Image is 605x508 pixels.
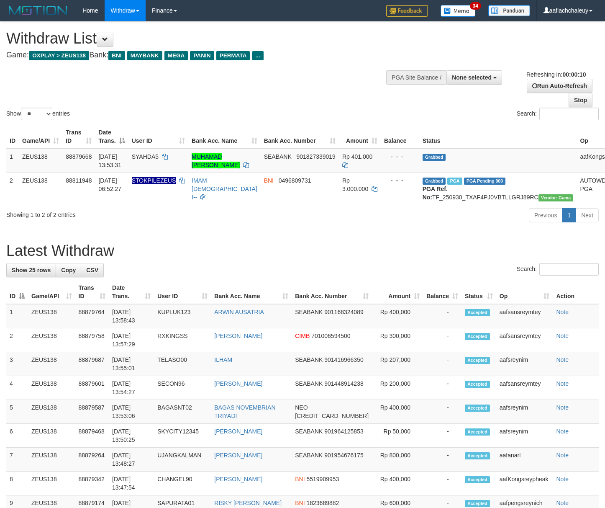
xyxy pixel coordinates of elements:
td: 2 [6,328,28,352]
a: Show 25 rows [6,263,56,277]
span: None selected [452,74,492,81]
a: Next [576,208,599,222]
a: [PERSON_NAME] [214,476,262,482]
td: ZEUS138 [28,472,75,495]
a: Stop [569,93,592,107]
td: 6 [6,424,28,448]
img: Feedback.jpg [386,5,428,17]
td: 1 [6,304,28,328]
span: Rp 3.000.000 [342,177,368,192]
button: None selected [446,70,502,85]
span: Nama rekening ada tanda titik/strip, harap diedit [132,177,176,184]
th: Game/API: activate to sort column ascending [28,280,75,304]
td: ZEUS138 [19,173,62,205]
span: Copy 901964125853 to clipboard [324,428,363,435]
span: [DATE] 13:53:31 [98,153,121,168]
span: Accepted [465,381,490,388]
td: aafsreynim [496,400,553,424]
td: - [423,472,461,495]
td: [DATE] 13:48:27 [109,448,154,472]
th: Date Trans.: activate to sort column descending [95,125,128,149]
td: 88879264 [75,448,109,472]
th: Date Trans.: activate to sort column ascending [109,280,154,304]
a: [PERSON_NAME] [214,452,262,459]
label: Search: [517,108,599,120]
td: Rp 400,000 [372,472,423,495]
span: Copy 901954676175 to clipboard [324,452,363,459]
span: Copy 901827339019 to clipboard [296,153,335,160]
td: [DATE] 13:47:54 [109,472,154,495]
a: ILHAM [214,356,232,363]
a: Note [556,333,569,339]
span: SEABANK [264,153,292,160]
span: OXPLAY > ZEUS138 [29,51,89,60]
td: - [423,400,461,424]
th: ID: activate to sort column descending [6,280,28,304]
td: aafsreynim [496,352,553,376]
a: 1 [562,208,576,222]
span: BNI [295,500,305,506]
span: Accepted [465,309,490,316]
span: ... [252,51,264,60]
img: MOTION_logo.png [6,4,70,17]
th: Status [419,125,577,149]
th: Status: activate to sort column ascending [461,280,496,304]
td: Rp 300,000 [372,328,423,352]
td: 88879764 [75,304,109,328]
td: ZEUS138 [28,424,75,448]
td: ZEUS138 [28,376,75,400]
td: ZEUS138 [28,448,75,472]
td: TF_250930_TXAF4PJ0VBTLLGRJ89RC [419,173,577,205]
th: Balance: activate to sort column ascending [423,280,461,304]
th: Op: activate to sort column ascending [496,280,553,304]
td: 3 [6,352,28,376]
td: 88879601 [75,376,109,400]
span: SYAHDA5 [132,153,159,160]
a: [PERSON_NAME] [214,333,262,339]
td: - [423,424,461,448]
span: SEABANK [295,452,323,459]
input: Search: [539,263,599,276]
a: Note [556,380,569,387]
span: Rp 401.000 [342,153,372,160]
th: Trans ID: activate to sort column ascending [75,280,109,304]
td: 88879587 [75,400,109,424]
strong: 00:00:10 [562,71,586,78]
span: SEABANK [295,356,323,363]
td: Rp 200,000 [372,376,423,400]
th: Bank Acc. Name: activate to sort column ascending [211,280,292,304]
span: Copy 701006594500 to clipboard [311,333,350,339]
span: Refreshing in: [526,71,586,78]
td: [DATE] 13:54:27 [109,376,154,400]
td: - [423,304,461,328]
a: Note [556,356,569,363]
td: Rp 400,000 [372,400,423,424]
span: Accepted [465,428,490,436]
td: - [423,376,461,400]
div: PGA Site Balance / [386,70,446,85]
span: SEABANK [295,428,323,435]
span: Accepted [465,452,490,459]
td: TELASO00 [154,352,211,376]
td: ZEUS138 [28,328,75,352]
label: Show entries [6,108,70,120]
select: Showentries [21,108,52,120]
span: 88879668 [66,153,92,160]
a: Note [556,500,569,506]
span: BNI [108,51,125,60]
td: [DATE] 13:57:29 [109,328,154,352]
td: Rp 207,000 [372,352,423,376]
a: Note [556,404,569,411]
span: Copy 5519909953 to clipboard [306,476,339,482]
th: Bank Acc. Number: activate to sort column ascending [292,280,372,304]
div: - - - [384,152,416,161]
h1: Latest Withdraw [6,242,599,259]
span: CSV [86,267,98,273]
td: [DATE] 13:50:25 [109,424,154,448]
div: Showing 1 to 2 of 2 entries [6,207,246,219]
span: Accepted [465,476,490,483]
span: MAYBANK [127,51,162,60]
th: Bank Acc. Number: activate to sort column ascending [261,125,339,149]
span: Grabbed [423,178,446,185]
td: 88879342 [75,472,109,495]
